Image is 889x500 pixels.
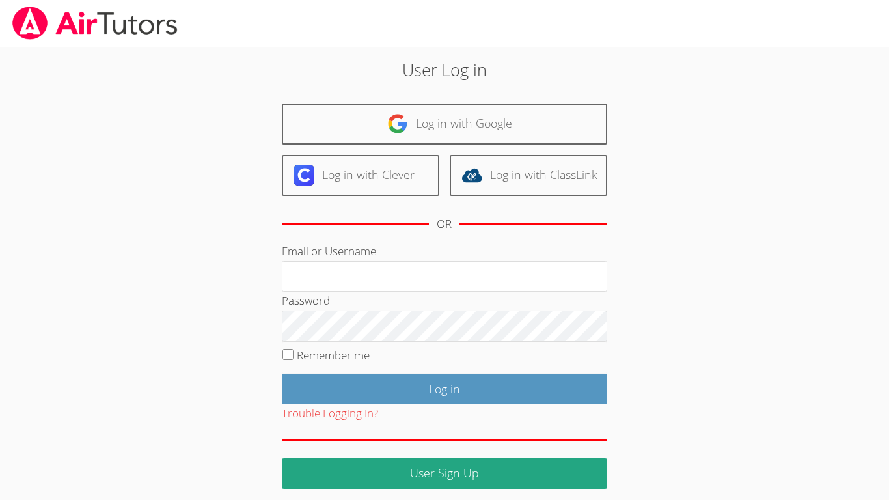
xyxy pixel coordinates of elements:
div: OR [437,215,452,234]
label: Password [282,293,330,308]
img: google-logo-50288ca7cdecda66e5e0955fdab243c47b7ad437acaf1139b6f446037453330a.svg [387,113,408,134]
img: clever-logo-6eab21bc6e7a338710f1a6ff85c0baf02591cd810cc4098c63d3a4b26e2feb20.svg [294,165,314,186]
label: Remember me [297,348,370,363]
label: Email or Username [282,243,376,258]
a: Log in with ClassLink [450,155,607,196]
a: Log in with Google [282,104,607,145]
input: Log in [282,374,607,404]
a: Log in with Clever [282,155,439,196]
img: classlink-logo-d6bb404cc1216ec64c9a2012d9dc4662098be43eaf13dc465df04b49fa7ab582.svg [461,165,482,186]
img: airtutors_banner-c4298cdbf04f3fff15de1276eac7730deb9818008684d7c2e4769d2f7ddbe033.png [11,7,179,40]
h2: User Log in [204,57,685,82]
button: Trouble Logging In? [282,404,378,423]
a: User Sign Up [282,458,607,489]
